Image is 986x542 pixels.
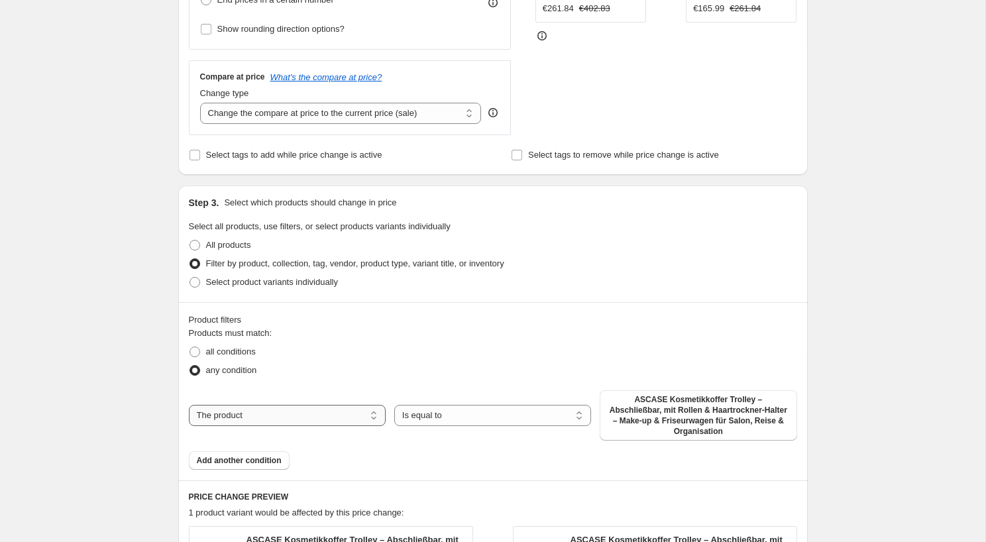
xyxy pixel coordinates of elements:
[189,313,797,327] div: Product filters
[189,451,290,470] button: Add another condition
[189,196,219,209] h2: Step 3.
[189,508,404,517] span: 1 product variant would be affected by this price change:
[693,2,724,15] div: €165.99
[600,390,796,441] button: ASCASE Kosmetikkoffer Trolley – Abschließbar, mit Rollen & Haartrockner-Halter – Make-up & Friseu...
[579,2,610,15] strike: €402.83
[200,88,249,98] span: Change type
[206,347,256,356] span: all conditions
[206,150,382,160] span: Select tags to add while price change is active
[608,394,789,437] span: ASCASE Kosmetikkoffer Trolley – Abschließbar, mit Rollen & Haartrockner-Halter – Make-up & Friseu...
[206,240,251,250] span: All products
[217,24,345,34] span: Show rounding direction options?
[270,72,382,82] button: What's the compare at price?
[200,72,265,82] h3: Compare at price
[197,455,282,466] span: Add another condition
[206,258,504,268] span: Filter by product, collection, tag, vendor, product type, variant title, or inventory
[189,328,272,338] span: Products must match:
[206,277,338,287] span: Select product variants individually
[189,492,797,502] h6: PRICE CHANGE PREVIEW
[206,365,257,375] span: any condition
[528,150,719,160] span: Select tags to remove while price change is active
[189,221,451,231] span: Select all products, use filters, or select products variants individually
[224,196,396,209] p: Select which products should change in price
[543,2,574,15] div: €261.84
[730,2,761,15] strike: €261.84
[486,106,500,119] div: help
